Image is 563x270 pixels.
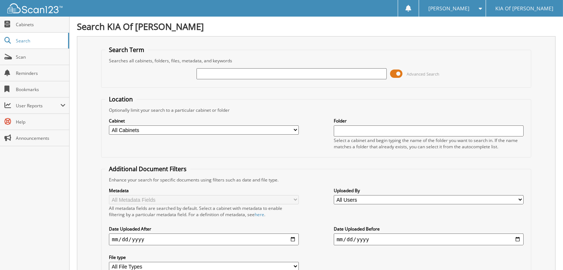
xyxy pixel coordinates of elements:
[7,3,63,13] img: scan123-logo-white.svg
[16,135,65,141] span: Announcements
[105,95,137,103] legend: Location
[526,235,563,270] iframe: Chat Widget
[16,119,65,125] span: Help
[105,107,527,113] div: Optionally limit your search to a particular cabinet or folder
[334,137,524,150] div: Select a cabinet and begin typing the name of the folder you want to search in. If the name match...
[16,86,65,93] span: Bookmarks
[109,118,299,124] label: Cabinet
[334,118,524,124] label: Folder
[16,103,60,109] span: User Reports
[334,233,524,245] input: end
[255,211,264,218] a: here
[334,226,524,232] label: Date Uploaded Before
[16,54,65,60] span: Scan
[407,71,440,77] span: Advanced Search
[105,177,527,183] div: Enhance your search for specific documents using filters such as date and file type.
[16,21,65,28] span: Cabinets
[109,187,299,194] label: Metadata
[334,187,524,194] label: Uploaded By
[105,46,148,54] legend: Search Term
[16,38,64,44] span: Search
[496,6,554,11] span: KIA Of [PERSON_NAME]
[105,165,190,173] legend: Additional Document Filters
[109,254,299,260] label: File type
[16,70,65,76] span: Reminders
[428,6,470,11] span: [PERSON_NAME]
[77,20,556,32] h1: Search KIA Of [PERSON_NAME]
[105,58,527,64] div: Searches all cabinets, folders, files, metadata, and keywords
[109,226,299,232] label: Date Uploaded After
[109,205,299,218] div: All metadata fields are searched by default. Select a cabinet with metadata to enable filtering b...
[109,233,299,245] input: start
